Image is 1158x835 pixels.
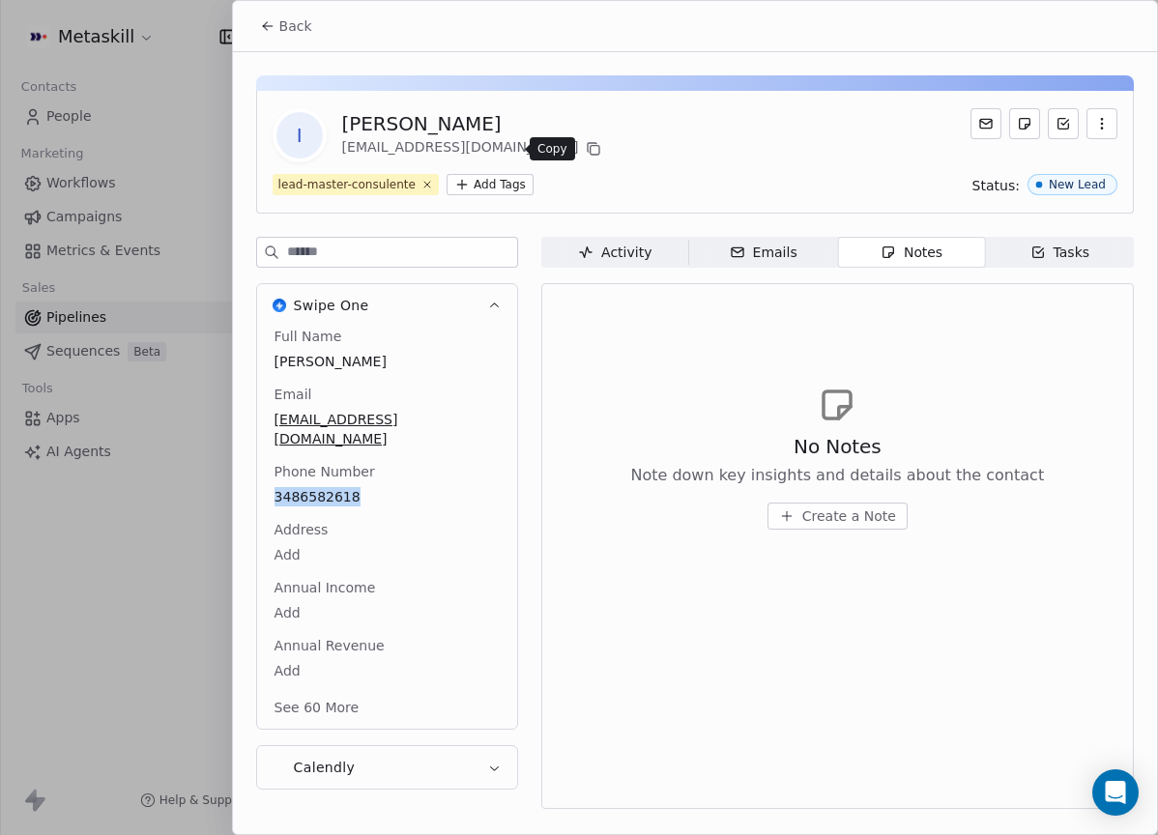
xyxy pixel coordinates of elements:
button: Add Tags [447,174,534,195]
span: Note down key insights and details about the contact [630,464,1044,487]
span: Phone Number [271,462,379,481]
span: Full Name [271,327,346,346]
span: [EMAIL_ADDRESS][DOMAIN_NAME] [275,410,500,448]
div: Activity [578,243,651,263]
span: No Notes [794,433,882,460]
div: Emails [730,243,797,263]
span: I [276,112,323,158]
span: Create a Note [802,506,896,526]
span: Swipe One [294,296,369,315]
div: New Lead [1049,178,1106,191]
div: [PERSON_NAME] [342,110,606,137]
div: Open Intercom Messenger [1092,769,1139,816]
button: Swipe OneSwipe One [257,284,517,327]
span: Address [271,520,333,539]
p: Copy [537,141,567,157]
button: Create a Note [767,503,908,530]
div: [EMAIL_ADDRESS][DOMAIN_NAME] [342,137,606,160]
span: Back [279,16,312,36]
span: Status: [972,176,1020,195]
button: See 60 More [263,690,371,725]
span: [PERSON_NAME] [275,352,500,371]
div: Swipe OneSwipe One [257,327,517,729]
button: CalendlyCalendly [257,746,517,789]
button: Back [248,9,324,43]
span: Calendly [294,758,356,777]
span: Add [275,545,500,564]
span: Add [275,661,500,680]
div: Tasks [1030,243,1090,263]
span: Email [271,385,316,404]
img: Calendly [273,761,286,774]
span: Annual Revenue [271,636,389,655]
div: lead-master-consulente [278,176,416,193]
span: 3486582618 [275,487,500,506]
span: Add [275,603,500,622]
img: Swipe One [273,299,286,312]
span: Annual Income [271,578,380,597]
